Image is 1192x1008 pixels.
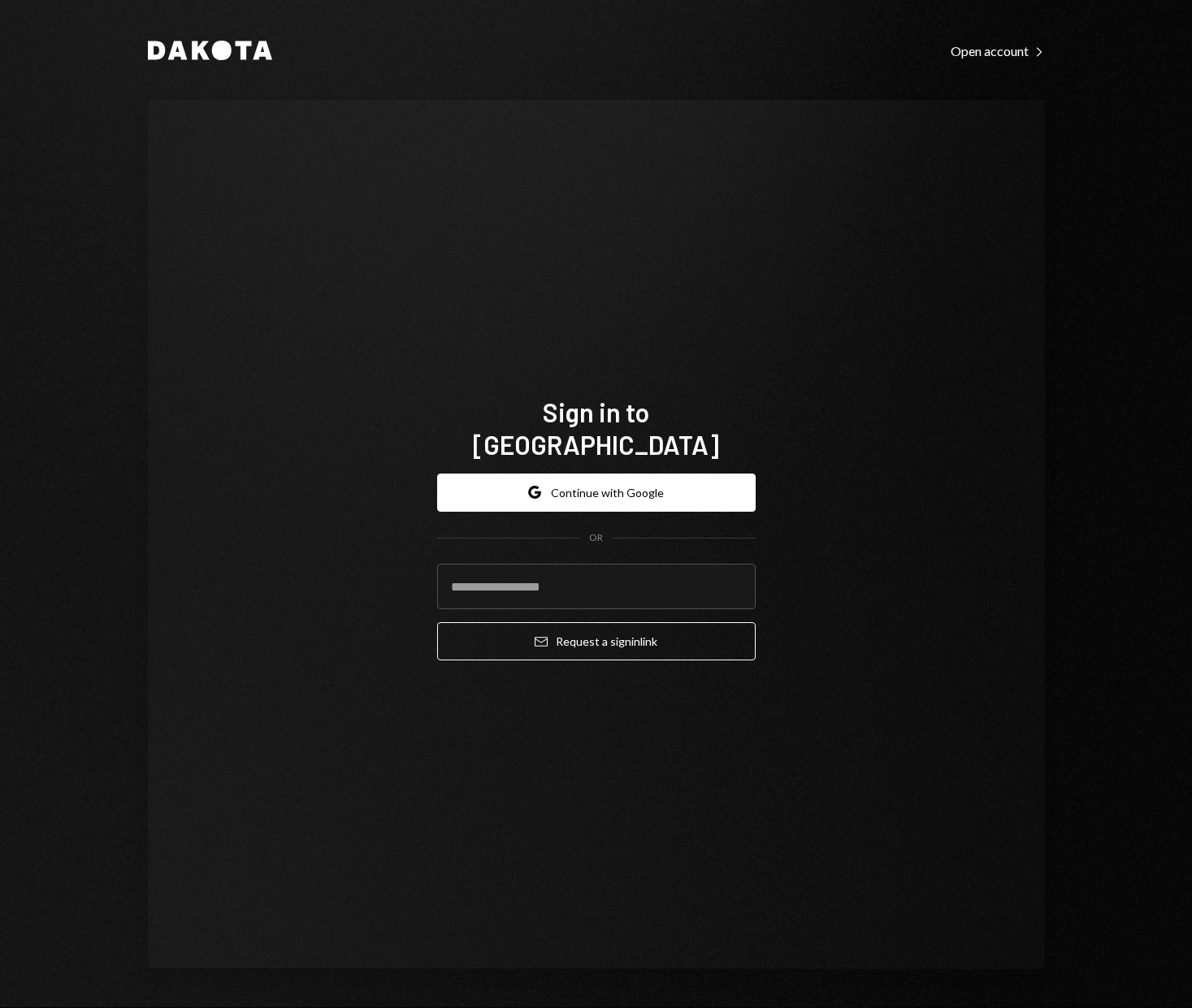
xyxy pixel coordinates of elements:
div: OR [589,531,603,545]
button: Continue with Google [437,474,756,512]
a: Open account [951,41,1045,59]
h1: Sign in to [GEOGRAPHIC_DATA] [437,396,756,461]
button: Request a signinlink [437,622,756,660]
div: Open account [951,43,1045,59]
